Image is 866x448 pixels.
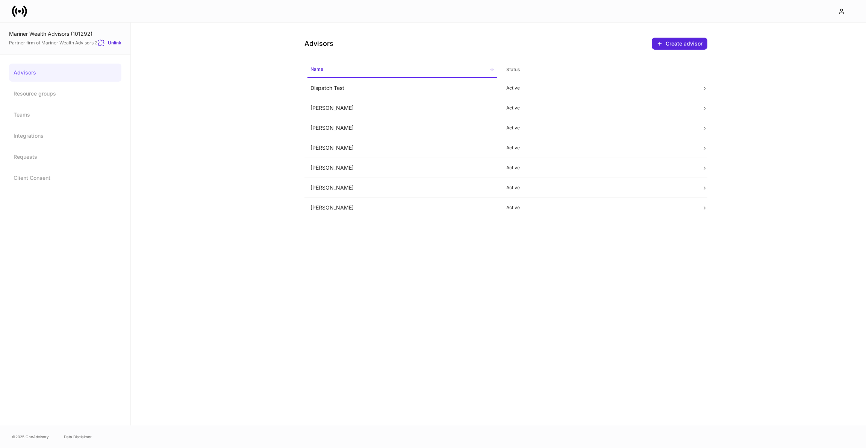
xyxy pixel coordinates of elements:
[506,66,520,73] h6: Status
[9,127,121,145] a: Integrations
[9,85,121,103] a: Resource groups
[304,138,500,158] td: [PERSON_NAME]
[9,106,121,124] a: Teams
[9,30,121,38] div: Mariner Wealth Advisors (101292)
[652,38,707,50] button: Create advisor
[304,158,500,178] td: [PERSON_NAME]
[304,198,500,218] td: [PERSON_NAME]
[9,169,121,187] a: Client Consent
[9,64,121,82] a: Advisors
[506,165,690,171] p: Active
[506,205,690,211] p: Active
[12,434,49,440] span: © 2025 OneAdvisory
[304,118,500,138] td: [PERSON_NAME]
[506,125,690,131] p: Active
[304,78,500,98] td: Dispatch Test
[9,148,121,166] a: Requests
[310,65,323,73] h6: Name
[506,105,690,111] p: Active
[503,62,693,77] span: Status
[307,62,497,78] span: Name
[657,41,702,47] div: Create advisor
[304,98,500,118] td: [PERSON_NAME]
[9,40,97,46] span: Partner firm of
[304,178,500,198] td: [PERSON_NAME]
[41,40,97,46] a: Mariner Wealth Advisors 2
[506,145,690,151] p: Active
[304,39,333,48] h4: Advisors
[97,39,121,47] button: Unlink
[506,85,690,91] p: Active
[64,434,92,440] a: Data Disclaimer
[506,185,690,191] p: Active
